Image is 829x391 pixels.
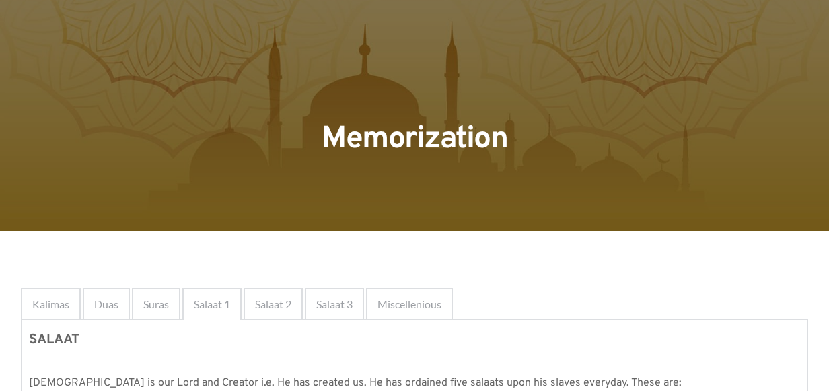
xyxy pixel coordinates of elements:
[194,296,230,312] span: Salaat 1
[316,296,353,312] span: Salaat 3
[322,120,507,159] span: Memorization
[32,296,69,312] span: Kalimas
[94,296,118,312] span: Duas
[29,331,79,349] strong: SALAAT
[377,296,441,312] span: Miscellenious
[29,376,682,390] span: [DEMOGRAPHIC_DATA] is our Lord and Creator i.e. He has created us. He has ordained five salaats u...
[255,296,291,312] span: Salaat 2
[143,296,169,312] span: Suras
